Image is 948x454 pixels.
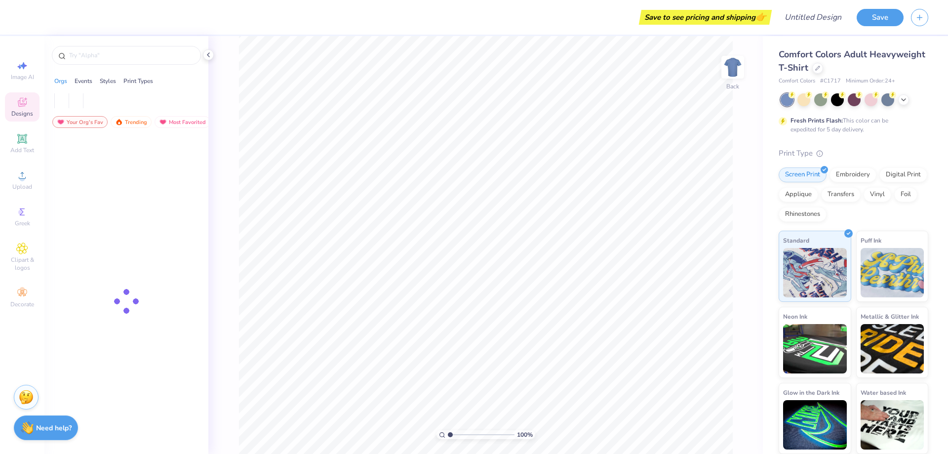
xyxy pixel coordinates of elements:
[864,187,891,202] div: Vinyl
[52,116,108,128] div: Your Org's Fav
[115,119,123,125] img: trending.gif
[779,207,827,222] div: Rhinestones
[861,235,881,246] span: Puff Ink
[159,119,167,125] img: most_fav.gif
[790,117,843,124] strong: Fresh Prints Flash:
[861,400,924,450] img: Water based Ink
[54,77,67,85] div: Orgs
[783,248,847,297] img: Standard
[10,146,34,154] span: Add Text
[111,116,152,128] div: Trending
[894,187,917,202] div: Foil
[726,82,739,91] div: Back
[783,235,809,246] span: Standard
[783,387,839,398] span: Glow in the Dark Ink
[779,167,827,182] div: Screen Print
[861,324,924,373] img: Metallic & Glitter Ink
[155,116,210,128] div: Most Favorited
[861,387,906,398] span: Water based Ink
[100,77,116,85] div: Styles
[779,77,815,85] span: Comfort Colors
[15,219,30,227] span: Greek
[821,187,861,202] div: Transfers
[783,324,847,373] img: Neon Ink
[829,167,876,182] div: Embroidery
[779,48,925,74] span: Comfort Colors Adult Heavyweight T-Shirt
[783,311,807,322] span: Neon Ink
[857,9,904,26] button: Save
[846,77,895,85] span: Minimum Order: 24 +
[75,77,92,85] div: Events
[11,73,34,81] span: Image AI
[10,300,34,308] span: Decorate
[879,167,927,182] div: Digital Print
[11,110,33,118] span: Designs
[12,183,32,191] span: Upload
[755,11,766,23] span: 👉
[861,248,924,297] img: Puff Ink
[779,187,818,202] div: Applique
[5,256,39,272] span: Clipart & logos
[783,400,847,450] img: Glow in the Dark Ink
[861,311,919,322] span: Metallic & Glitter Ink
[36,423,72,433] strong: Need help?
[641,10,769,25] div: Save to see pricing and shipping
[123,77,153,85] div: Print Types
[820,77,841,85] span: # C1717
[57,119,65,125] img: most_fav.gif
[790,116,912,134] div: This color can be expedited for 5 day delivery.
[517,430,533,439] span: 100 %
[723,57,743,77] img: Back
[777,7,849,27] input: Untitled Design
[779,148,928,159] div: Print Type
[68,50,195,60] input: Try "Alpha"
